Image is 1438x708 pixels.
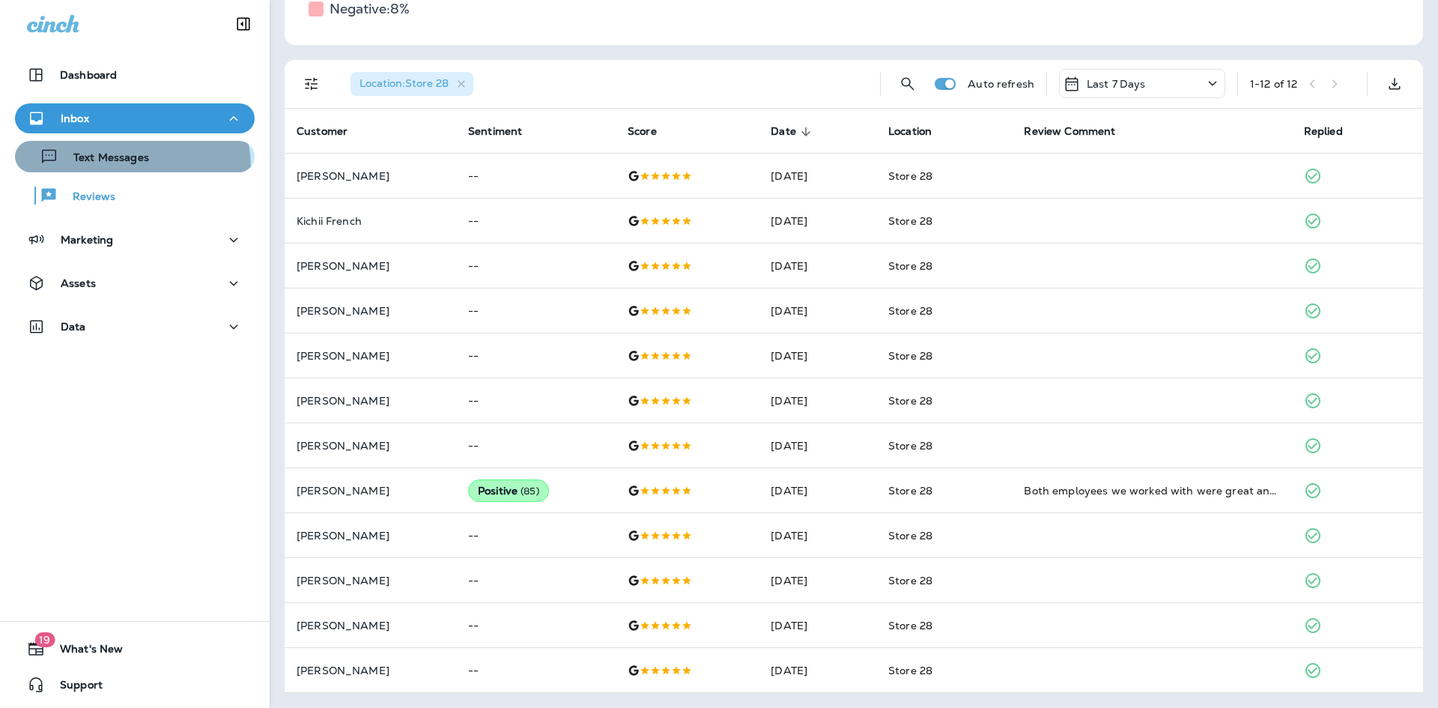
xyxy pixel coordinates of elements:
span: Location : Store 28 [359,76,449,90]
button: Inbox [15,103,255,133]
span: Review Comment [1024,125,1115,138]
td: [DATE] [759,648,876,693]
span: Store 28 [888,349,932,363]
td: [DATE] [759,199,876,243]
td: -- [456,603,616,648]
button: Data [15,312,255,342]
p: Reviews [58,190,115,205]
td: [DATE] [759,288,876,333]
td: -- [456,378,616,423]
p: Inbox [61,112,89,124]
td: [DATE] [759,423,876,468]
button: Marketing [15,225,255,255]
td: -- [456,333,616,378]
button: Reviews [15,180,255,211]
div: 1 - 12 of 12 [1250,78,1297,90]
p: Marketing [61,234,113,246]
p: [PERSON_NAME] [297,620,444,632]
span: Store 28 [888,529,932,542]
span: Store 28 [888,619,932,632]
p: Text Messages [58,151,149,166]
div: Positive [468,479,549,502]
span: Location [888,125,932,138]
button: Text Messages [15,141,255,172]
span: Support [45,679,103,697]
p: Kichii French [297,215,444,227]
button: Support [15,670,255,700]
td: [DATE] [759,558,876,603]
span: Store 28 [888,664,932,677]
span: Customer [297,125,348,138]
span: Location [888,125,951,139]
td: -- [456,288,616,333]
span: Store 28 [888,214,932,228]
button: Assets [15,268,255,298]
p: [PERSON_NAME] [297,530,444,542]
p: [PERSON_NAME] [297,485,444,497]
span: Score [628,125,676,139]
p: [PERSON_NAME] [297,395,444,407]
p: [PERSON_NAME] [297,575,444,587]
td: [DATE] [759,513,876,558]
p: Dashboard [60,69,117,81]
p: [PERSON_NAME] [297,170,444,182]
p: Last 7 Days [1087,78,1146,90]
span: ( 85 ) [521,485,539,497]
td: [DATE] [759,603,876,648]
span: Store 28 [888,169,932,183]
td: -- [456,648,616,693]
td: [DATE] [759,468,876,513]
span: Store 28 [888,304,932,318]
p: Data [61,321,86,333]
span: Review Comment [1024,125,1135,139]
button: Export as CSV [1380,69,1410,99]
td: -- [456,154,616,199]
span: Replied [1304,125,1362,139]
td: [DATE] [759,154,876,199]
p: [PERSON_NAME] [297,260,444,272]
td: [DATE] [759,243,876,288]
p: [PERSON_NAME] [297,305,444,317]
span: Customer [297,125,367,139]
td: -- [456,423,616,468]
td: -- [456,513,616,558]
span: 19 [34,632,55,647]
td: -- [456,243,616,288]
span: What's New [45,643,123,661]
span: Store 28 [888,484,932,497]
td: [DATE] [759,378,876,423]
span: Date [771,125,796,138]
span: Store 28 [888,394,932,408]
span: Sentiment [468,125,522,138]
button: 19What's New [15,634,255,664]
p: [PERSON_NAME] [297,665,444,677]
td: [DATE] [759,333,876,378]
button: Filters [297,69,327,99]
span: Store 28 [888,259,932,273]
p: [PERSON_NAME] [297,350,444,362]
td: -- [456,199,616,243]
div: Both employees we worked with were great and make our experience easy and enjoyable [1024,483,1279,498]
p: Auto refresh [968,78,1034,90]
span: Date [771,125,816,139]
button: Dashboard [15,60,255,90]
span: Store 28 [888,439,932,453]
button: Collapse Sidebar [222,9,264,39]
button: Search Reviews [893,69,923,99]
span: Store 28 [888,574,932,587]
span: Replied [1304,125,1343,138]
p: [PERSON_NAME] [297,440,444,452]
span: Sentiment [468,125,541,139]
span: Score [628,125,657,138]
td: -- [456,558,616,603]
div: Location:Store 28 [351,72,473,96]
p: Assets [61,277,96,289]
